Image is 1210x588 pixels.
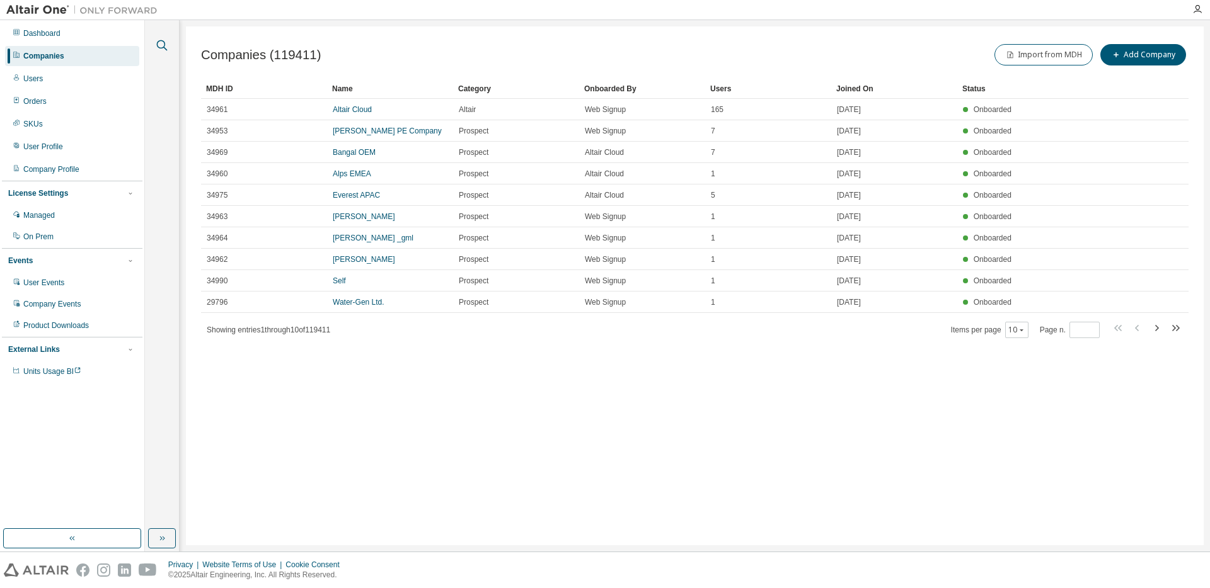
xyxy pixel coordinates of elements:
[585,276,626,286] span: Web Signup
[459,147,488,157] span: Prospect
[962,79,1113,99] div: Status
[974,234,1011,242] span: Onboarded
[23,96,47,106] div: Orders
[23,210,55,220] div: Managed
[23,74,43,84] div: Users
[974,276,1011,285] span: Onboarded
[8,344,60,354] div: External Links
[333,169,371,178] a: Alps EMEA
[207,297,228,307] span: 29796
[285,560,347,570] div: Cookie Consent
[837,126,861,136] span: [DATE]
[1100,44,1186,65] button: Add Company
[23,164,79,174] div: Company Profile
[333,191,380,200] a: Everest APAC
[585,105,626,115] span: Web Signup
[207,254,228,264] span: 34962
[97,563,110,577] img: instagram.svg
[23,320,89,331] div: Product Downloads
[974,148,1011,157] span: Onboarded
[459,190,488,200] span: Prospect
[333,298,384,307] a: Water-Gen Ltd.
[837,276,861,286] span: [DATE]
[23,299,81,309] div: Company Events
[207,276,228,286] span: 34990
[585,169,624,179] span: Altair Cloud
[836,79,952,99] div: Joined On
[837,169,861,179] span: [DATE]
[201,48,321,62] span: Companies (119411)
[711,233,715,243] span: 1
[459,126,488,136] span: Prospect
[207,325,330,334] span: Showing entries 1 through 10 of 119411
[23,367,81,376] span: Units Usage BI
[585,212,626,222] span: Web Signup
[333,105,372,114] a: Altair Cloud
[1008,325,1025,335] button: 10
[711,105,723,115] span: 165
[711,169,715,179] span: 1
[837,105,861,115] span: [DATE]
[974,191,1011,200] span: Onboarded
[974,169,1011,178] span: Onboarded
[168,560,202,570] div: Privacy
[837,190,861,200] span: [DATE]
[459,276,488,286] span: Prospect
[837,254,861,264] span: [DATE]
[8,188,68,198] div: License Settings
[459,233,488,243] span: Prospect
[459,297,488,307] span: Prospect
[974,212,1011,221] span: Onboarded
[584,79,700,99] div: Onboarded By
[333,255,395,264] a: [PERSON_NAME]
[459,105,476,115] span: Altair
[974,298,1011,307] span: Onboarded
[118,563,131,577] img: linkedin.svg
[332,79,448,99] div: Name
[951,322,1028,338] span: Items per page
[23,142,63,152] div: User Profile
[207,212,228,222] span: 34963
[76,563,89,577] img: facebook.svg
[711,190,715,200] span: 5
[23,51,64,61] div: Companies
[23,119,43,129] div: SKUs
[207,190,228,200] span: 34975
[23,232,54,242] div: On Prem
[333,127,442,135] a: [PERSON_NAME] PE Company
[837,212,861,222] span: [DATE]
[711,126,715,136] span: 7
[837,233,861,243] span: [DATE]
[333,276,346,285] a: Self
[207,126,228,136] span: 34953
[207,105,228,115] span: 34961
[168,570,347,580] p: © 2025 Altair Engineering, Inc. All Rights Reserved.
[710,79,826,99] div: Users
[974,105,1011,114] span: Onboarded
[994,44,1093,65] button: Import from MDH
[202,560,285,570] div: Website Terms of Use
[333,234,413,242] a: [PERSON_NAME] _gml
[459,212,488,222] span: Prospect
[6,4,164,16] img: Altair One
[585,147,624,157] span: Altair Cloud
[711,297,715,307] span: 1
[4,563,69,577] img: altair_logo.svg
[974,255,1011,264] span: Onboarded
[585,254,626,264] span: Web Signup
[8,256,33,266] div: Events
[1040,322,1100,338] span: Page n.
[837,147,861,157] span: [DATE]
[837,297,861,307] span: [DATE]
[458,79,574,99] div: Category
[23,278,64,288] div: User Events
[711,276,715,286] span: 1
[711,147,715,157] span: 7
[459,254,488,264] span: Prospect
[585,297,626,307] span: Web Signup
[333,212,395,221] a: [PERSON_NAME]
[711,212,715,222] span: 1
[585,126,626,136] span: Web Signup
[585,233,626,243] span: Web Signup
[139,563,157,577] img: youtube.svg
